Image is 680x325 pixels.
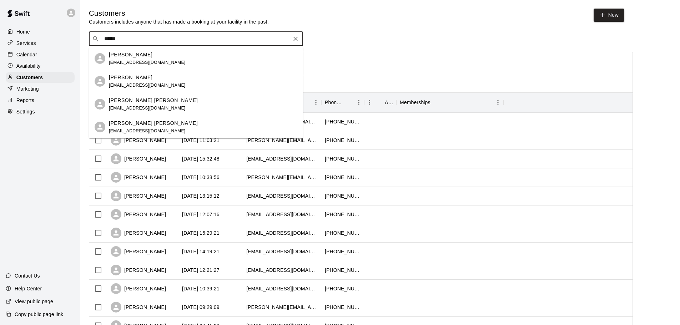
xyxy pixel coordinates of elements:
[95,76,105,87] div: Maddox Jaime
[109,106,186,111] span: [EMAIL_ADDRESS][DOMAIN_NAME]
[364,97,375,108] button: Menu
[182,285,220,292] div: 2025-08-04 10:39:21
[325,285,361,292] div: +13232418641
[246,285,318,292] div: 5villalvazos@gmail.com
[111,209,166,220] div: [PERSON_NAME]
[6,61,75,71] a: Availability
[325,192,361,199] div: +16267572830
[16,85,39,92] p: Marketing
[182,192,220,199] div: 2025-08-08 13:15:12
[375,97,385,107] button: Sort
[325,118,361,125] div: +19092769266
[6,26,75,37] a: Home
[246,266,318,274] div: albertsellsre@gmail.com
[6,49,75,60] a: Calendar
[109,128,186,133] span: [EMAIL_ADDRESS][DOMAIN_NAME]
[89,9,269,18] h5: Customers
[111,135,166,146] div: [PERSON_NAME]
[16,40,36,47] p: Services
[325,137,361,144] div: +16268267899
[111,228,166,238] div: [PERSON_NAME]
[400,92,430,112] div: Memberships
[111,153,166,164] div: [PERSON_NAME]
[343,97,353,107] button: Sort
[246,174,318,181] div: matthew.reese1605@gmail.com
[95,99,105,110] div: Maddox Anderson
[16,108,35,115] p: Settings
[291,34,301,44] button: Clear
[109,120,198,127] p: [PERSON_NAME] [PERSON_NAME]
[111,283,166,294] div: [PERSON_NAME]
[111,191,166,201] div: [PERSON_NAME]
[246,248,318,255] div: isamarzhernandez@gmail.com
[182,229,220,237] div: 2025-08-07 15:29:21
[325,304,361,311] div: +16266002777
[111,246,166,257] div: [PERSON_NAME]
[109,51,152,59] p: [PERSON_NAME]
[246,155,318,162] div: rsjr80@gmail.com
[182,155,220,162] div: 2025-08-13 15:32:48
[246,229,318,237] div: juanmjuarez@gmail.com
[111,302,166,313] div: [PERSON_NAME]
[6,95,75,106] a: Reports
[396,92,503,112] div: Memberships
[16,62,41,70] p: Availability
[182,211,220,218] div: 2025-08-08 12:07:16
[6,83,75,94] a: Marketing
[15,298,53,305] p: View public page
[109,60,186,65] span: [EMAIL_ADDRESS][DOMAIN_NAME]
[325,155,361,162] div: +16264881892
[246,304,318,311] div: marisol.domitilo@gmail.com
[364,92,396,112] div: Age
[109,97,198,104] p: [PERSON_NAME] [PERSON_NAME]
[111,265,166,275] div: [PERSON_NAME]
[182,304,220,311] div: 2025-08-03 09:29:09
[16,28,30,35] p: Home
[182,248,220,255] div: 2025-08-05 14:19:21
[15,311,63,318] p: Copy public page link
[109,74,152,81] p: [PERSON_NAME]
[243,92,321,112] div: Email
[6,72,75,83] a: Customers
[594,9,624,22] a: New
[353,97,364,108] button: Menu
[311,97,321,108] button: Menu
[16,74,43,81] p: Customers
[246,137,318,144] div: dave@shredcycleusa.com
[321,92,364,112] div: Phone Number
[15,285,42,292] p: Help Center
[246,211,318,218] div: jacquelynclara@gmail.com
[325,266,361,274] div: +16264266227
[246,192,318,199] div: jdmad04@gmail.com
[95,122,105,132] div: Maddox Schulte
[109,83,186,88] span: [EMAIL_ADDRESS][DOMAIN_NAME]
[89,18,269,25] p: Customers includes anyone that has made a booking at your facility in the past.
[325,211,361,218] div: +13102288063
[493,97,503,108] button: Menu
[182,174,220,181] div: 2025-08-13 10:38:56
[325,229,361,237] div: +16265369397
[6,38,75,49] a: Services
[182,137,220,144] div: 2025-08-18 11:03:21
[95,53,105,64] div: Maddox Yanez
[430,97,440,107] button: Sort
[16,97,34,104] p: Reports
[182,266,220,274] div: 2025-08-05 12:21:27
[385,92,393,112] div: Age
[325,174,361,181] div: +19512375471
[325,248,361,255] div: +19097539591
[325,92,343,112] div: Phone Number
[89,32,303,46] div: Search customers by name or email
[111,172,166,183] div: [PERSON_NAME]
[15,272,40,279] p: Contact Us
[16,51,37,58] p: Calendar
[6,106,75,117] a: Settings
